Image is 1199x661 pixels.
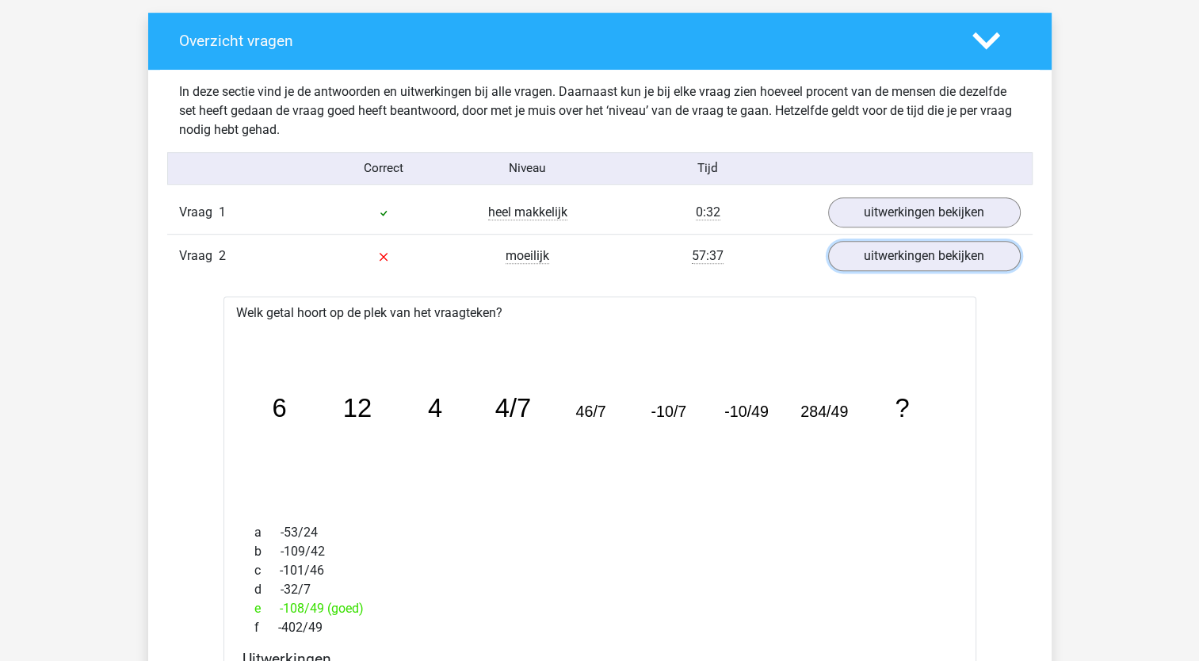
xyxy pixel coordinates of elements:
a: uitwerkingen bekijken [828,197,1021,227]
tspan: ? [896,393,911,422]
div: -53/24 [242,523,957,542]
span: heel makkelijk [488,204,567,220]
span: 1 [219,204,226,220]
div: In deze sectie vind je de antwoorden en uitwerkingen bij alle vragen. Daarnaast kun je bij elke v... [167,82,1033,139]
div: Correct [311,159,456,178]
span: moeilijk [506,248,549,264]
span: a [254,523,281,542]
span: e [254,599,280,618]
span: f [254,618,278,637]
tspan: 6 [272,393,286,422]
div: Tijd [599,159,815,178]
div: -108/49 (goed) [242,599,957,618]
div: -32/7 [242,580,957,599]
tspan: -10/49 [725,403,769,420]
tspan: 4 [428,393,442,422]
span: 0:32 [696,204,720,220]
div: Niveau [456,159,600,178]
div: -109/42 [242,542,957,561]
div: -402/49 [242,618,957,637]
tspan: 46/7 [576,403,606,420]
tspan: 4/7 [495,393,532,422]
span: 2 [219,248,226,263]
a: uitwerkingen bekijken [828,241,1021,271]
h4: Overzicht vragen [179,32,949,50]
span: Vraag [179,203,219,222]
tspan: -10/7 [651,403,687,420]
span: Vraag [179,246,219,266]
span: d [254,580,281,599]
span: b [254,542,281,561]
tspan: 12 [342,393,371,422]
span: 57:37 [692,248,724,264]
div: -101/46 [242,561,957,580]
span: c [254,561,280,580]
tspan: 284/49 [801,403,849,420]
